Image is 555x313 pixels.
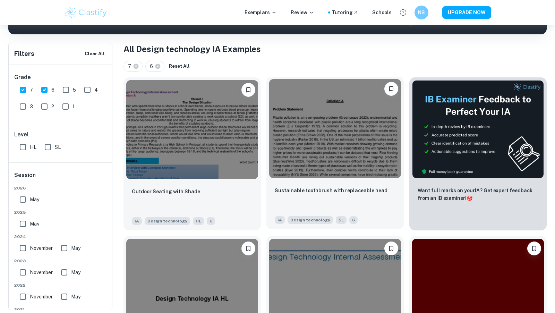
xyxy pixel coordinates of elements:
[275,216,285,224] span: IA
[193,217,204,225] span: HL
[291,9,314,16] p: Review
[51,86,54,94] span: 6
[30,143,36,151] span: HL
[123,77,261,230] a: BookmarkOutdoor Seating with ShadeIADesign technologyHL6
[332,9,358,16] a: Tutoring
[241,83,255,97] button: Bookmark
[30,293,53,301] span: November
[409,77,547,230] a: ThumbnailWant full marks on yourIA? Get expert feedback from an IB examiner!
[467,195,472,201] span: 🎯
[415,6,428,19] button: NS
[150,62,156,70] span: 6
[145,61,164,72] div: 6
[384,82,398,96] button: Bookmark
[132,188,200,195] p: Outdoor Seating with Shade
[372,9,392,16] a: Schools
[241,242,255,255] button: Bookmark
[14,49,34,59] h6: Filters
[30,196,39,203] span: May
[14,306,107,313] span: 2021
[30,244,53,252] span: November
[51,103,54,110] span: 2
[71,244,80,252] span: May
[418,9,426,16] h6: NS
[55,143,61,151] span: SL
[123,61,143,72] div: 7
[275,187,387,194] p: Sustainable toothbrush with replaceable head
[167,61,191,71] button: Reset All
[72,103,75,110] span: 1
[14,185,107,191] span: 2026
[412,80,544,178] img: Thumbnail
[30,103,33,110] span: 3
[30,269,53,276] span: November
[64,6,108,19] img: Clastify logo
[245,9,277,16] p: Exemplars
[30,86,33,94] span: 7
[14,73,107,82] h6: Grade
[349,216,358,224] span: 6
[442,6,491,19] button: UPGRADE NOW
[527,242,541,255] button: Bookmark
[384,242,398,255] button: Bookmark
[145,217,190,225] span: Design technology
[71,293,80,301] span: May
[14,282,107,288] span: 2022
[14,234,107,240] span: 2024
[269,79,401,178] img: Design technology IA example thumbnail: Sustainable toothbrush with replaceable
[14,130,107,139] h6: Level
[266,77,404,230] a: BookmarkSustainable toothbrush with replaceable headIADesign technologySL6
[126,80,258,179] img: Design technology IA example thumbnail: Outdoor Seating with Shade
[128,62,134,70] span: 7
[71,269,80,276] span: May
[207,217,215,225] span: 6
[73,86,76,94] span: 5
[14,209,107,215] span: 2025
[83,49,106,59] button: Clear All
[397,7,409,18] button: Help and Feedback
[30,220,39,228] span: May
[418,187,538,202] p: Want full marks on your IA ? Get expert feedback from an IB examiner!
[14,258,107,264] span: 2023
[94,86,98,94] span: 4
[132,217,142,225] span: IA
[14,171,107,185] h6: Session
[336,216,347,224] span: SL
[288,216,333,224] span: Design technology
[123,43,547,55] h1: All Design technology IA Examples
